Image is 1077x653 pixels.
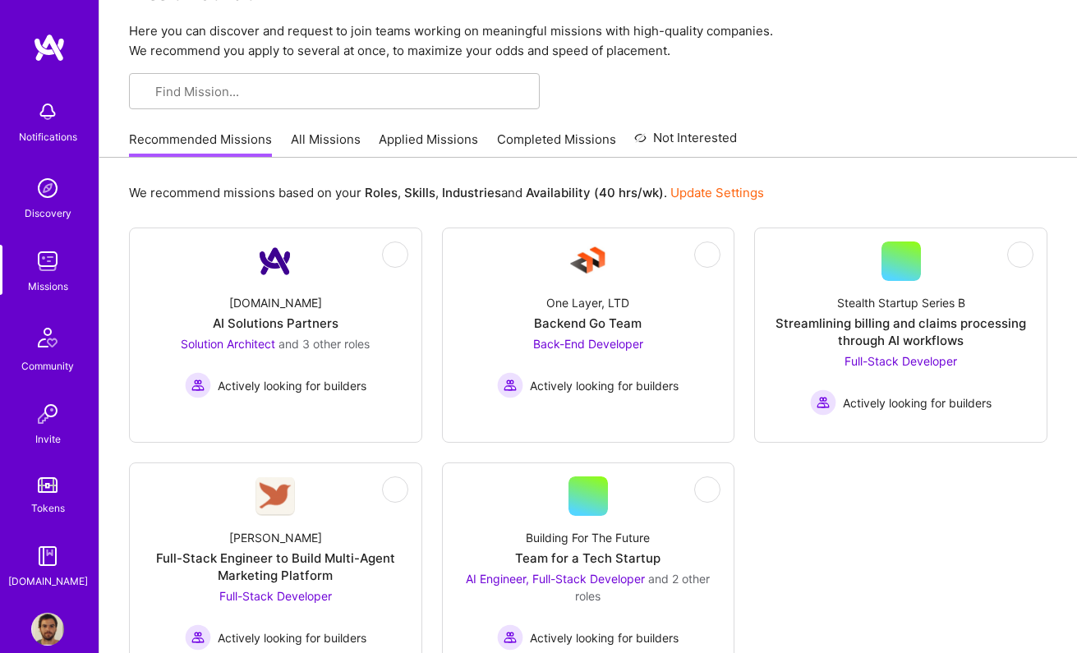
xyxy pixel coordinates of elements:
div: Team for a Tech Startup [515,550,660,567]
a: Stealth Startup Series BStreamlining billing and claims processing through AI workflowsFull-Stack... [768,241,1033,416]
div: Backend Go Team [534,315,642,332]
span: Actively looking for builders [218,377,366,394]
img: Company Logo [568,241,608,281]
div: Invite [35,430,61,448]
a: Company Logo[PERSON_NAME]Full-Stack Engineer to Build Multi-Agent Marketing PlatformFull-Stack De... [143,476,408,651]
a: All Missions [291,131,361,158]
div: Building For The Future [526,529,650,546]
img: Actively looking for builders [810,389,836,416]
img: logo [33,33,66,62]
a: Company LogoOne Layer, LTDBackend Go TeamBack-End Developer Actively looking for buildersActively... [456,241,721,398]
b: Roles [365,185,398,200]
span: AI Engineer, Full-Stack Developer [466,572,645,586]
span: and 3 other roles [278,337,370,351]
span: Solution Architect [181,337,275,351]
span: Actively looking for builders [843,394,992,412]
img: User Avatar [31,613,64,646]
img: bell [31,95,64,128]
div: Tokens [31,499,65,517]
i: icon SearchGrey [142,86,154,99]
p: We recommend missions based on your , , and . [129,184,764,201]
a: Recommended Missions [129,131,272,158]
input: Find Mission... [155,83,527,100]
div: [PERSON_NAME] [229,529,322,546]
div: Missions [28,278,68,295]
i: icon EyeClosed [389,483,402,496]
a: Update Settings [670,185,764,200]
img: Actively looking for builders [497,624,523,651]
div: Stealth Startup Series B [837,294,965,311]
span: Full-Stack Developer [845,354,957,368]
img: Actively looking for builders [185,624,211,651]
a: Applied Missions [379,131,478,158]
img: guide book [31,540,64,573]
i: icon EyeClosed [389,248,402,261]
span: Actively looking for builders [530,629,679,646]
img: discovery [31,172,64,205]
div: Discovery [25,205,71,222]
b: Industries [442,185,501,200]
i: icon EyeClosed [701,483,714,496]
span: Full-Stack Developer [219,589,332,603]
b: Skills [404,185,435,200]
a: Building For The FutureTeam for a Tech StartupAI Engineer, Full-Stack Developer and 2 other roles... [456,476,721,651]
span: Back-End Developer [533,337,643,351]
img: Actively looking for builders [497,372,523,398]
a: Not Interested [634,128,737,158]
img: tokens [38,477,58,493]
img: Invite [31,398,64,430]
a: Completed Missions [497,131,616,158]
img: Company Logo [255,477,295,516]
i: icon EyeClosed [1014,248,1027,261]
div: Streamlining billing and claims processing through AI workflows [768,315,1033,349]
img: Actively looking for builders [185,372,211,398]
img: Community [28,318,67,357]
b: Availability (40 hrs/wk) [526,185,664,200]
div: Community [21,357,74,375]
div: [DOMAIN_NAME] [229,294,322,311]
div: One Layer, LTD [546,294,629,311]
div: AI Solutions Partners [213,315,338,332]
i: icon EyeClosed [701,248,714,261]
span: Actively looking for builders [218,629,366,646]
img: Company Logo [255,241,295,281]
div: [DOMAIN_NAME] [8,573,88,590]
div: Full-Stack Engineer to Build Multi-Agent Marketing Platform [143,550,408,584]
a: Company Logo[DOMAIN_NAME]AI Solutions PartnersSolution Architect and 3 other rolesActively lookin... [143,241,408,398]
div: Notifications [19,128,77,145]
p: Here you can discover and request to join teams working on meaningful missions with high-quality ... [129,21,1047,61]
a: User Avatar [27,613,68,646]
span: Actively looking for builders [530,377,679,394]
img: teamwork [31,245,64,278]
